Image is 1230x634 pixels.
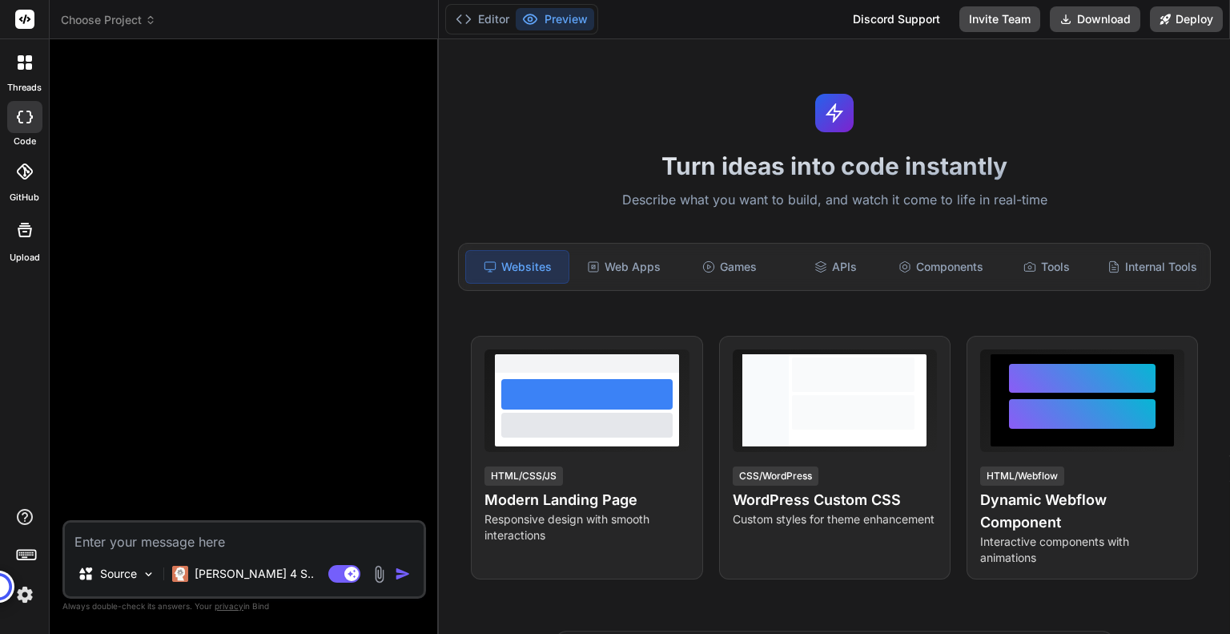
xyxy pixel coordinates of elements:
[215,601,243,611] span: privacy
[484,511,689,543] p: Responsive design with smooth interactions
[7,81,42,95] label: threads
[733,489,937,511] h4: WordPress Custom CSS
[448,151,1220,180] h1: Turn ideas into code instantly
[395,566,411,582] img: icon
[62,599,426,614] p: Always double-check its answers. Your in Bind
[10,251,40,265] label: Upload
[465,250,569,284] div: Websites
[1150,6,1223,32] button: Deploy
[484,489,689,511] h4: Modern Landing Page
[733,466,818,486] div: CSS/WordPress
[449,8,516,30] button: Editor
[1101,250,1204,284] div: Internal Tools
[11,581,38,608] img: settings
[61,12,156,28] span: Choose Project
[14,135,36,148] label: code
[370,565,388,584] img: attachment
[678,250,781,284] div: Games
[784,250,886,284] div: APIs
[195,566,314,582] p: [PERSON_NAME] 4 S..
[172,566,188,582] img: Claude 4 Sonnet
[843,6,950,32] div: Discord Support
[980,489,1184,534] h4: Dynamic Webflow Component
[980,466,1064,486] div: HTML/Webflow
[100,566,137,582] p: Source
[484,466,563,486] div: HTML/CSS/JS
[890,250,992,284] div: Components
[516,8,594,30] button: Preview
[995,250,1098,284] div: Tools
[142,567,155,581] img: Pick Models
[573,250,675,284] div: Web Apps
[10,191,39,204] label: GitHub
[448,190,1220,211] p: Describe what you want to build, and watch it come to life in real-time
[1050,6,1140,32] button: Download
[959,6,1040,32] button: Invite Team
[980,534,1184,566] p: Interactive components with animations
[733,511,937,527] p: Custom styles for theme enhancement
